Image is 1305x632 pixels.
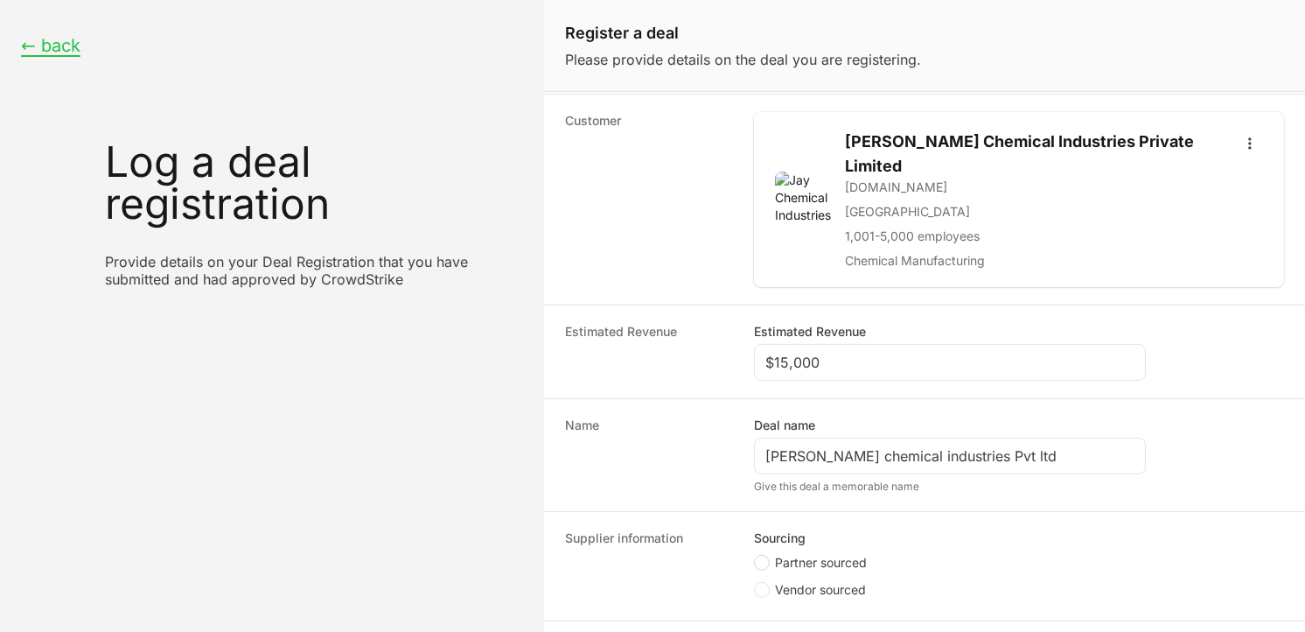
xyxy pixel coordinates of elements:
[565,530,733,603] dt: Supplier information
[565,112,733,287] dt: Customer
[845,203,1223,221] p: [GEOGRAPHIC_DATA]
[21,35,80,57] button: ← back
[754,417,815,434] label: Deal name
[845,252,1223,270] p: Chemical Manufacturing
[565,417,733,494] dt: Name
[565,323,733,381] dt: Estimated Revenue
[845,228,1223,245] p: 1,001-5,000 employees
[845,179,1223,196] a: [DOMAIN_NAME]
[845,130,1223,179] h2: [PERSON_NAME] Chemical Industries Private Limited
[565,21,1284,46] h1: Register a deal
[775,581,866,599] span: Vendor sourced
[1237,130,1263,158] button: Open options
[775,554,867,572] span: Partner sourced
[565,49,1284,70] p: Please provide details on the deal you are registering.
[754,323,866,341] label: Estimated Revenue
[775,172,831,228] img: Jay Chemical Industries Private Limited
[754,530,806,547] legend: Sourcing
[765,352,1134,373] input: $
[105,141,523,225] h1: Log a deal registration
[754,480,1146,494] div: Give this deal a memorable name
[105,253,523,288] p: Provide details on your Deal Registration that you have submitted and had approved by CrowdStrike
